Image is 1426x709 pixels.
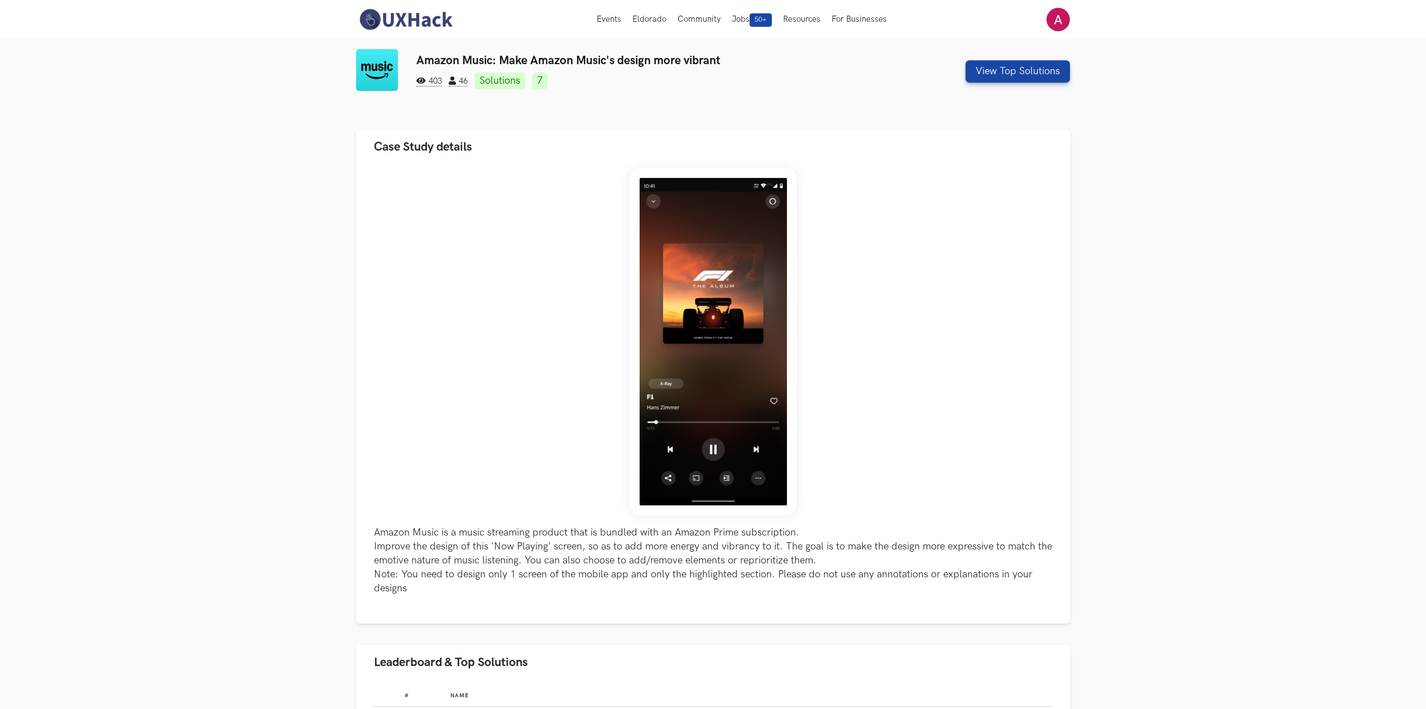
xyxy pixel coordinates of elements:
p: Amazon Music is a music streaming product that is bundled with an Amazon Prime subscription. Impr... [374,525,1053,596]
button: Leaderboard & Top Solutions [356,645,1070,680]
span: 46 [449,76,468,86]
h3: Amazon Music: Make Amazon Music's design more vibrant [416,54,889,67]
div: Case Study details [356,165,1070,624]
a: 7 [532,73,548,89]
a: Solutions [474,73,525,89]
button: View Top Solutions [966,60,1070,83]
img: Amazon Music logo [356,49,398,91]
span: 50+ [750,13,772,27]
span: Name [450,692,469,699]
img: Your profile pic [1046,8,1070,31]
span: 403 [416,76,442,86]
button: Case Study details [356,129,1070,165]
img: Weekend_Hackathon_77_banner.png [630,168,797,515]
span: Case Study details [374,139,472,155]
span: # [405,692,409,699]
span: Leaderboard & Top Solutions [374,655,528,670]
img: UXHack-logo.png [356,8,455,31]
